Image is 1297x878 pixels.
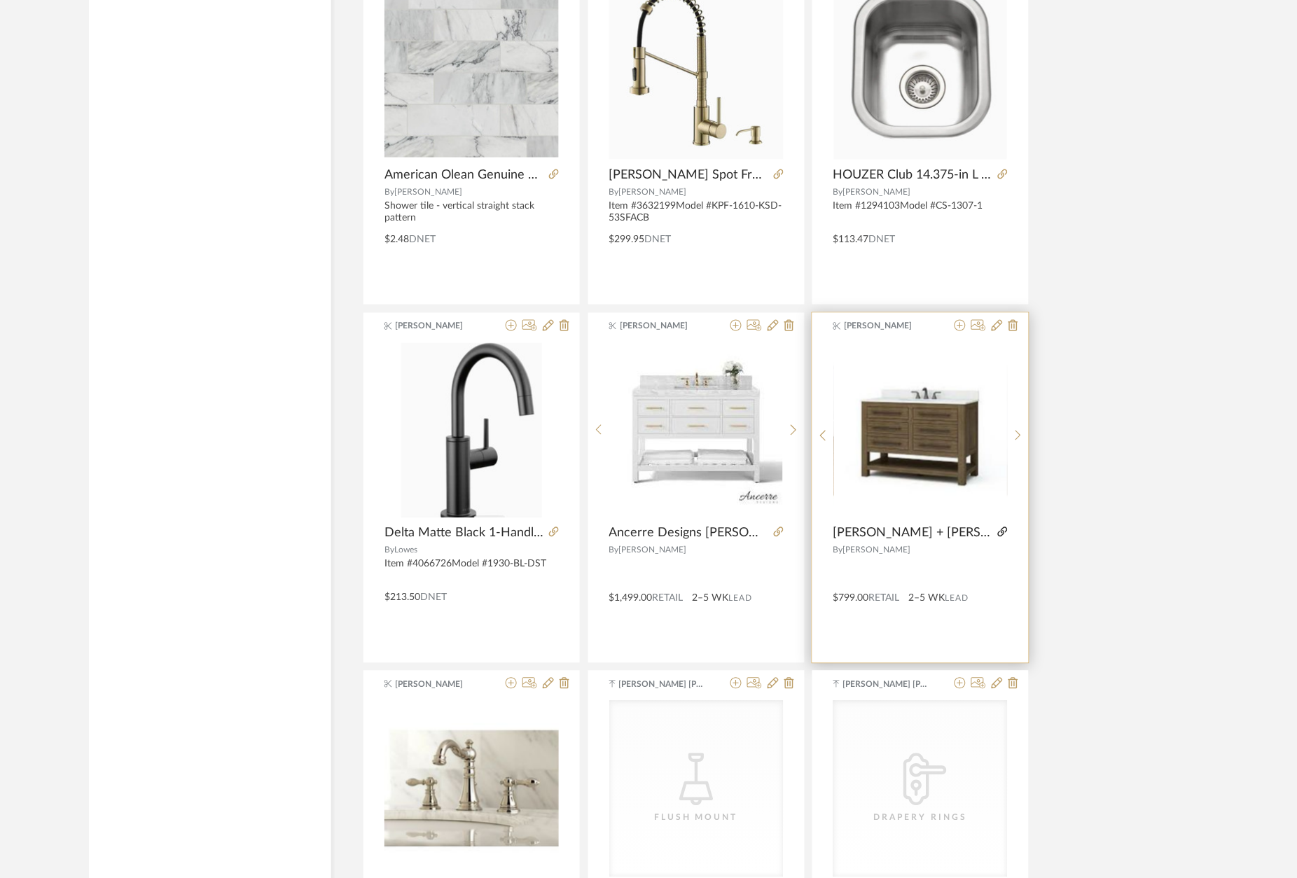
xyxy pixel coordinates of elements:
div: Shower tile - vertical straight stack pattern [384,200,559,224]
span: HOUZER Club 14.375-in L x 12.5-in W Stainless Steel Undermount Commercial/Residential Bar Sink [833,167,992,183]
span: DNET [420,593,447,603]
span: [PERSON_NAME] Spot Free Antique Champagne 1-Handle Deck-Mount High-Arc Touch Kitchen Faucet [609,167,768,183]
span: By [833,546,843,555]
img: Delta Matte Black 1-Handle Deck-Mount Bar and Prep Handle Kitchen Faucet [401,343,542,518]
span: By [833,188,843,196]
span: By [384,546,394,555]
span: $2.48 [384,235,409,244]
img: Kingston Brass American Classic Polished Nickel 2-handle Widespread Bathroom Sink Faucet with Drain [384,702,559,876]
span: $299.95 [609,235,645,244]
span: $1,499.00 [609,594,653,604]
span: [PERSON_NAME] + [PERSON_NAME] Kennilton 48-in Gray Oak Undermount Single Sink Bathroom Vanity wit... [833,526,992,541]
span: By [609,546,619,555]
span: By [384,188,394,196]
div: 0 [834,343,1008,518]
span: $213.50 [384,593,420,603]
span: $113.47 [833,235,869,244]
span: [PERSON_NAME] [PERSON_NAME] [619,678,707,691]
span: [PERSON_NAME] [619,188,687,196]
span: Lead [945,594,969,604]
span: [PERSON_NAME] [396,678,484,691]
span: American Olean Genuine Stone Refined White 4-in x 12-in Honed Natural Stone Marble Look Floor and... [384,167,543,183]
span: DNET [869,235,896,244]
span: Retail [869,594,900,604]
div: Item #3632199Model #KPF-1610-KSD-53SFACB [609,200,784,224]
span: 2–5 WK [909,592,945,606]
span: [PERSON_NAME] [845,320,933,333]
span: Ancerre Designs [PERSON_NAME] 48-in White Undermount Single Sink Bathroom Vanity with Carrara Whi... [609,526,768,541]
span: DNET [409,235,436,244]
span: [PERSON_NAME] [396,320,484,333]
div: Flush Mount [626,811,766,825]
span: [PERSON_NAME] [394,188,462,196]
span: [PERSON_NAME] [620,320,708,333]
span: [PERSON_NAME] [843,546,911,555]
div: Item #4066726Model #1930-BL-DST [384,559,559,583]
span: Lead [729,594,753,604]
span: Delta Matte Black 1-Handle Deck-Mount Bar and Prep Handle Kitchen Faucet [384,526,543,541]
span: Retail [653,594,684,604]
span: Lowes [394,546,417,555]
span: [PERSON_NAME] [619,546,687,555]
img: Ancerre Designs Elizabeth 48-in White Undermount Single Sink Bathroom Vanity with Carrara White N... [609,344,783,517]
span: By [609,188,619,196]
span: DNET [645,235,672,244]
div: Item #1294103Model #CS-1307-1 [833,200,1008,224]
div: Drapery Rings [851,811,991,825]
span: 2–5 WK [693,592,729,606]
span: [PERSON_NAME] [PERSON_NAME] [843,678,931,691]
span: $799.00 [833,594,869,604]
span: [PERSON_NAME] [843,188,911,196]
div: 0 [384,701,559,876]
img: allen + roth Kennilton 48-in Gray Oak Undermount Single Sink Bathroom Vanity with White Carrera E... [834,344,1008,517]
